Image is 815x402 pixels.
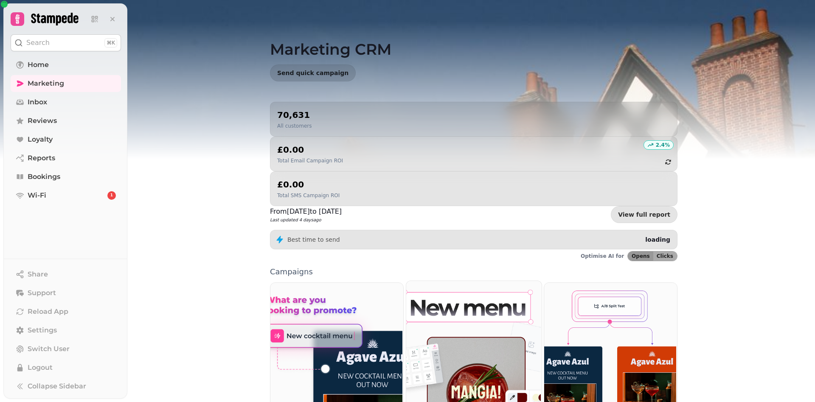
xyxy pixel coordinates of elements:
[628,251,653,261] button: Opens
[28,153,55,163] span: Reports
[28,307,68,317] span: Reload App
[28,381,86,391] span: Collapse Sidebar
[28,363,53,373] span: Logout
[11,322,121,339] a: Settings
[28,344,70,354] span: Switch User
[11,341,121,357] button: Switch User
[270,268,677,276] p: Campaigns
[287,235,340,244] p: Best time to send
[11,303,121,320] button: Reload App
[28,269,48,279] span: Share
[270,20,677,58] h1: Marketing CRM
[28,116,57,126] span: Reviews
[11,285,121,301] button: Support
[28,190,46,201] span: Wi-Fi
[26,38,50,48] p: Search
[11,187,121,204] a: Wi-Fi1
[656,142,670,148] p: 2.4 %
[653,251,677,261] button: Clicks
[28,60,49,70] span: Home
[11,359,121,376] button: Logout
[661,155,675,169] button: refresh
[11,112,121,129] a: Reviews
[270,64,356,81] button: Send quick campaign
[581,253,624,260] p: Optimise AI for
[277,144,343,156] h2: £0.00
[28,134,53,145] span: Loyalty
[110,193,113,198] span: 1
[277,109,312,121] h2: 70,631
[28,172,60,182] span: Bookings
[11,75,121,92] a: Marketing
[28,78,64,89] span: Marketing
[28,97,47,107] span: Inbox
[11,168,121,185] a: Bookings
[11,34,121,51] button: Search⌘K
[657,254,673,259] span: Clicks
[11,150,121,167] a: Reports
[28,288,56,298] span: Support
[11,94,121,111] a: Inbox
[11,266,121,283] button: Share
[277,70,348,76] span: Send quick campaign
[11,131,121,148] a: Loyalty
[277,179,340,190] h2: £0.00
[28,325,57,335] span: Settings
[104,38,117,47] div: ⌘K
[277,123,312,129] p: All customers
[611,206,677,223] a: View full report
[277,192,340,199] p: Total SMS Campaign ROI
[270,207,342,217] p: From [DATE] to [DATE]
[277,157,343,164] p: Total Email Campaign ROI
[270,217,342,223] p: Last updated 4 days ago
[632,254,650,259] span: Opens
[11,56,121,73] a: Home
[11,378,121,395] button: Collapse Sidebar
[645,236,670,243] span: loading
